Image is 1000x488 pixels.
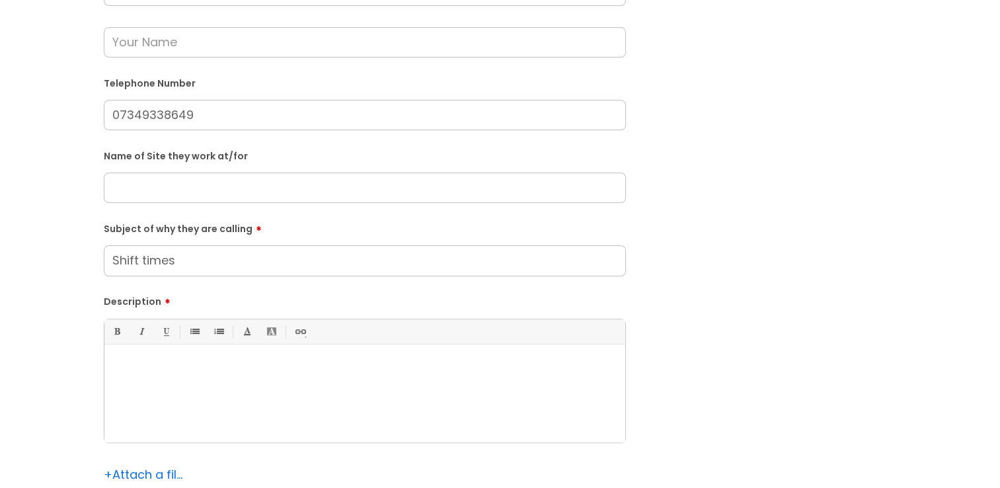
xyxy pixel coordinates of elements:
[210,323,227,340] a: 1. Ordered List (Ctrl-Shift-8)
[104,75,626,89] label: Telephone Number
[104,292,626,307] label: Description
[186,323,202,340] a: • Unordered List (Ctrl-Shift-7)
[104,148,626,162] label: Name of Site they work at/for
[133,323,149,340] a: Italic (Ctrl-I)
[104,27,626,58] input: Your Name
[104,464,183,485] div: Attach a file
[104,219,626,235] label: Subject of why they are calling
[157,323,174,340] a: Underline(Ctrl-U)
[108,323,125,340] a: Bold (Ctrl-B)
[239,323,255,340] a: Font Color
[291,323,308,340] a: Link
[263,323,280,340] a: Back Color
